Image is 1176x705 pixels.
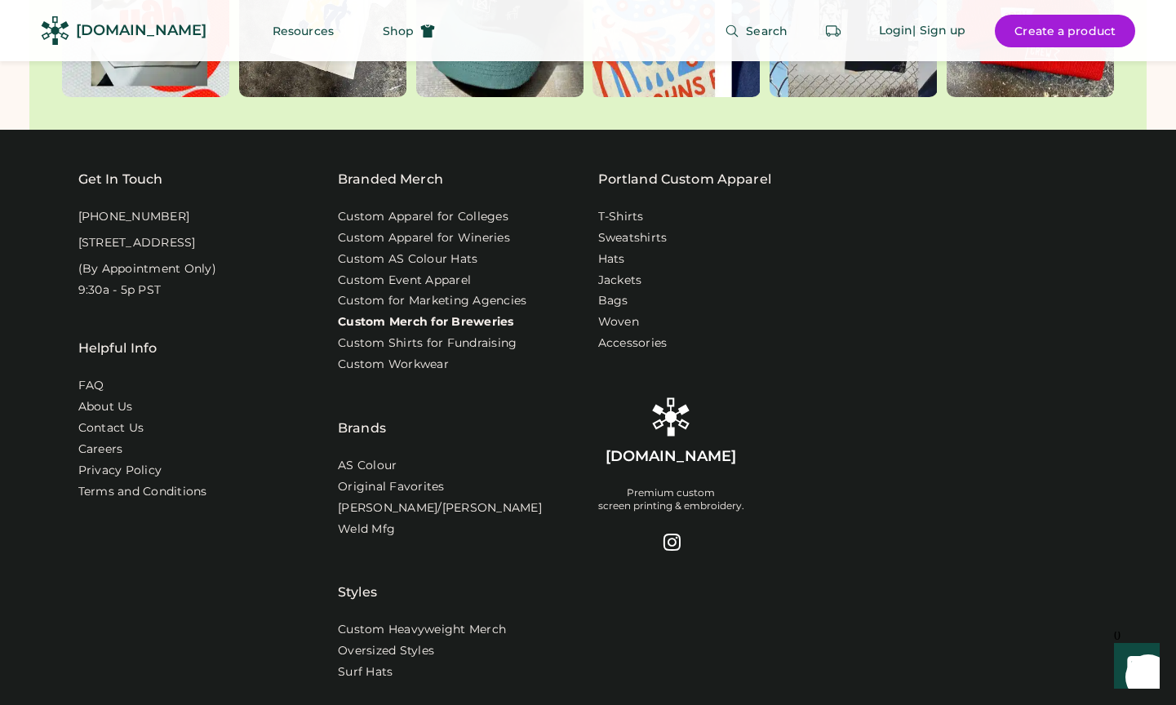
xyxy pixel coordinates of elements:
div: Terms and Conditions [78,484,207,500]
a: Accessories [598,335,668,352]
a: Portland Custom Apparel [598,170,771,189]
button: Resources [253,15,353,47]
div: Premium custom screen printing & embroidery. [598,486,744,512]
div: Get In Touch [78,170,163,189]
a: Surf Hats [338,664,393,681]
button: Create a product [995,15,1135,47]
div: 9:30a - 5p PST [78,282,162,299]
a: Custom for Marketing Agencies [338,293,526,309]
button: Retrieve an order [817,15,850,47]
img: Rendered Logo - Screens [651,397,690,437]
a: Oversized Styles [338,643,434,659]
div: (By Appointment Only) [78,261,216,277]
div: Brands [338,378,386,438]
div: Login [879,23,913,39]
a: Custom Merch for Breweries [338,314,514,330]
div: | Sign up [912,23,965,39]
div: Styles [338,542,377,602]
div: [STREET_ADDRESS] [78,235,196,251]
div: [DOMAIN_NAME] [76,20,206,41]
div: [PHONE_NUMBER] [78,209,190,225]
button: Search [705,15,807,47]
div: Helpful Info [78,339,158,358]
a: Custom Event Apparel [338,273,471,289]
a: Custom Heavyweight Merch [338,622,506,638]
a: Privacy Policy [78,463,162,479]
a: Bags [598,293,628,309]
button: Shop [363,15,455,47]
a: T-Shirts [598,209,644,225]
a: Custom Apparel for Wineries [338,230,510,246]
a: AS Colour [338,458,397,474]
a: Careers [78,441,123,458]
a: Woven [598,314,639,330]
a: Contact Us [78,420,144,437]
span: Search [746,25,788,37]
a: About Us [78,399,133,415]
a: Custom AS Colour Hats [338,251,477,268]
a: Custom Workwear [338,357,449,373]
div: [DOMAIN_NAME] [606,446,736,467]
a: [PERSON_NAME]/[PERSON_NAME] [338,500,542,517]
div: Branded Merch [338,170,443,189]
a: Hats [598,251,625,268]
iframe: Front Chat [1098,632,1169,702]
img: Rendered Logo - Screens [41,16,69,45]
span: Shop [383,25,414,37]
a: Weld Mfg [338,521,395,538]
a: Jackets [598,273,642,289]
a: Original Favorites [338,479,445,495]
a: FAQ [78,378,104,394]
a: Custom Apparel for Colleges [338,209,508,225]
a: Custom Shirts for Fundraising [338,335,517,352]
a: Sweatshirts [598,230,668,246]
